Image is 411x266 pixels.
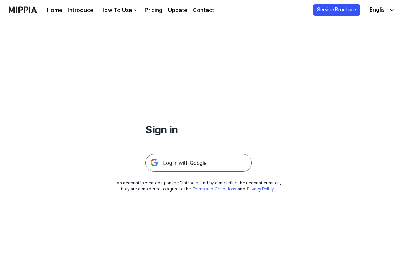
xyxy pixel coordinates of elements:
[168,6,187,15] a: Update
[145,122,252,137] h1: Sign in
[47,6,62,15] a: Home
[313,4,360,16] button: Service Brochure
[192,187,236,192] a: Terms and Conditions
[99,6,139,15] button: How To Use
[364,3,399,17] button: English
[117,180,281,192] div: An account is created upon the first login, and by completing the account creation, they are cons...
[99,6,133,15] div: How To Use
[193,6,214,15] a: Contact
[68,6,93,15] a: Introduce
[247,187,274,192] a: Privacy Policy
[145,154,252,172] img: 구글 로그인 버튼
[145,6,162,15] a: Pricing
[368,6,389,14] div: English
